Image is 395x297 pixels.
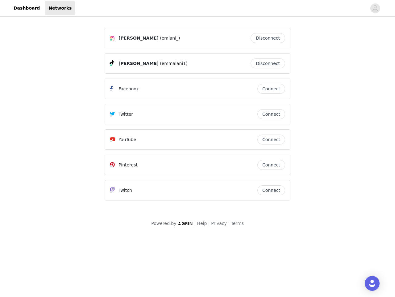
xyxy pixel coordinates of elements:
[257,135,285,144] button: Connect
[257,160,285,170] button: Connect
[118,111,133,118] p: Twitter
[251,58,285,68] button: Disconnect
[231,221,243,226] a: Terms
[10,1,44,15] a: Dashboard
[118,162,138,168] p: Pinterest
[257,185,285,195] button: Connect
[160,35,180,41] span: (emlani_)
[251,33,285,43] button: Disconnect
[211,221,227,226] a: Privacy
[118,187,132,194] p: Twitch
[178,222,193,226] img: logo
[118,136,136,143] p: YouTube
[194,221,196,226] span: |
[118,86,139,92] p: Facebook
[197,221,207,226] a: Help
[365,276,380,291] div: Open Intercom Messenger
[208,221,210,226] span: |
[257,84,285,94] button: Connect
[372,3,378,13] div: avatar
[118,35,159,41] span: [PERSON_NAME]
[228,221,230,226] span: |
[45,1,75,15] a: Networks
[110,36,115,41] img: Instagram Icon
[151,221,176,226] span: Powered by
[118,60,159,67] span: [PERSON_NAME]
[257,109,285,119] button: Connect
[160,60,188,67] span: (emmalani1)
